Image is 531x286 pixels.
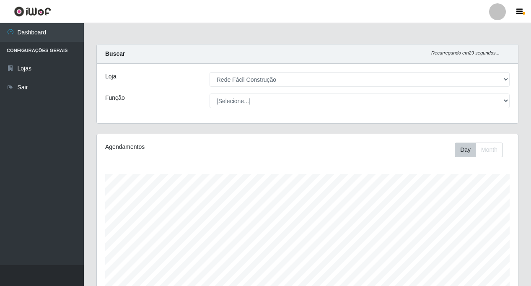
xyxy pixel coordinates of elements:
[431,50,500,55] i: Recarregando em 29 segundos...
[105,94,125,102] label: Função
[105,143,267,151] div: Agendamentos
[105,72,116,81] label: Loja
[455,143,476,157] button: Day
[14,6,51,17] img: CoreUI Logo
[455,143,510,157] div: Toolbar with button groups
[455,143,503,157] div: First group
[105,50,125,57] strong: Buscar
[476,143,503,157] button: Month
